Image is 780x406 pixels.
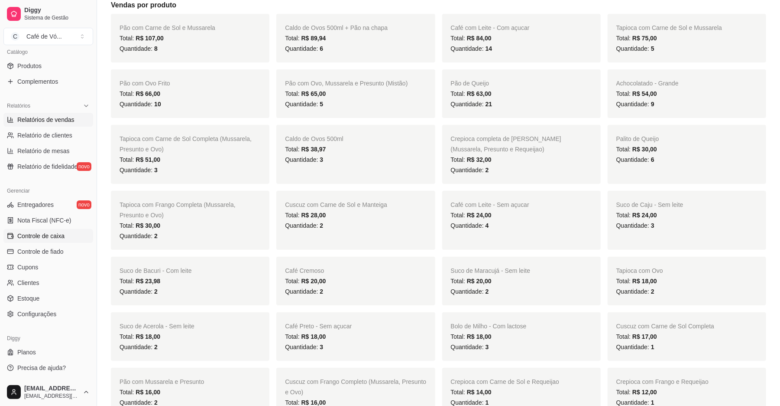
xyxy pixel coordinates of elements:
[616,399,654,406] span: Quantidade:
[616,35,657,42] span: Total:
[616,278,657,285] span: Total:
[154,101,161,108] span: 10
[120,222,160,229] span: Total:
[285,101,323,108] span: Quantidade:
[485,101,492,108] span: 21
[17,200,54,209] span: Entregadores
[3,45,93,59] div: Catálogo
[467,389,492,396] span: R$ 14,00
[120,389,160,396] span: Total:
[120,201,236,219] span: Tapioca com Frango Completa (Mussarela, Presunto e Ovo)
[651,222,654,229] span: 3
[3,144,93,158] a: Relatório de mesas
[17,131,72,140] span: Relatório de clientes
[616,101,654,108] span: Quantidade:
[651,101,654,108] span: 9
[3,331,93,345] div: Diggy
[485,222,489,229] span: 4
[24,14,90,21] span: Sistema de Gestão
[485,399,489,406] span: 1
[285,378,426,396] span: Cuscuz com Frango Completo (Mussarela, Presunto e Ovo)
[285,35,326,42] span: Total:
[136,222,160,229] span: R$ 30,00
[451,267,531,274] span: Suco de Maracujá - Sem leite
[3,184,93,198] div: Gerenciar
[120,90,160,97] span: Total:
[3,113,93,127] a: Relatórios de vendas
[3,59,93,73] a: Produtos
[285,333,326,340] span: Total:
[24,393,79,399] span: [EMAIL_ADDRESS][DOMAIN_NAME]
[154,232,158,239] span: 2
[632,212,657,219] span: R$ 24,00
[120,378,204,385] span: Pão com Mussarela e Presunto
[301,212,326,219] span: R$ 28,00
[320,344,323,350] span: 3
[136,90,160,97] span: R$ 66,00
[451,201,529,208] span: Café com Leite - Sem açucar
[285,399,326,406] span: Total:
[120,156,160,163] span: Total:
[3,276,93,290] a: Clientes
[136,35,164,42] span: R$ 107,00
[285,90,326,97] span: Total:
[451,80,489,87] span: Pão de Queijo
[485,288,489,295] span: 2
[17,147,70,155] span: Relatório de mesas
[451,333,492,340] span: Total:
[451,167,489,174] span: Quantidade:
[154,167,158,174] span: 3
[632,90,657,97] span: R$ 54,00
[120,167,158,174] span: Quantidade:
[616,135,659,142] span: Palito de Queijo
[285,288,323,295] span: Quantidade:
[285,222,323,229] span: Quantidade:
[301,399,326,406] span: R$ 16,00
[651,399,654,406] span: 1
[616,378,709,385] span: Crepioca com Frango e Requeijao
[3,291,93,305] a: Estoque
[616,389,657,396] span: Total:
[24,385,79,393] span: [EMAIL_ADDRESS][DOMAIN_NAME]
[451,212,492,219] span: Total:
[17,363,66,372] span: Precisa de ajuda?
[301,278,326,285] span: R$ 20,00
[120,333,160,340] span: Total:
[651,344,654,350] span: 1
[616,156,654,163] span: Quantidade:
[285,344,323,350] span: Quantidade:
[632,278,657,285] span: R$ 18,00
[17,348,36,357] span: Planos
[17,115,74,124] span: Relatórios de vendas
[467,212,492,219] span: R$ 24,00
[17,310,56,318] span: Configurações
[3,198,93,212] a: Entregadoresnovo
[451,323,527,330] span: Bolo de Milho - Com lactose
[632,389,657,396] span: R$ 12,00
[616,45,654,52] span: Quantidade:
[301,333,326,340] span: R$ 18,00
[451,399,489,406] span: Quantidade:
[3,160,93,174] a: Relatório de fidelidadenovo
[616,24,722,31] span: Tapioca com Carne de Sol e Mussarela
[154,344,158,350] span: 2
[154,399,158,406] span: 2
[3,229,93,243] a: Controle de caixa
[616,80,679,87] span: Achocolatado - Grande
[17,216,71,225] span: Nota Fiscal (NFC-e)
[120,135,252,153] span: Tapioca com Carne de Sol Completa (Mussarela, Presunto e Ovo)
[136,278,160,285] span: R$ 23,98
[451,378,560,385] span: Crepioca com Carne de Sol e Requeijao
[120,24,215,31] span: Pão com Carne de Sol e Mussarela
[3,260,93,274] a: Cupons
[451,24,530,31] span: Café com Leite - Com açucar
[285,323,352,330] span: Café Preto - Sem açucar
[451,135,561,153] span: Crepioca completa de [PERSON_NAME] (Mussarela, Presunto e Requeijao)
[3,382,93,403] button: [EMAIL_ADDRESS][DOMAIN_NAME][EMAIL_ADDRESS][DOMAIN_NAME]
[17,247,64,256] span: Controle de fiado
[3,28,93,45] button: Select a team
[285,156,323,163] span: Quantidade:
[3,307,93,321] a: Configurações
[451,288,489,295] span: Quantidade:
[120,323,194,330] span: Suco de Acerola - Sem leite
